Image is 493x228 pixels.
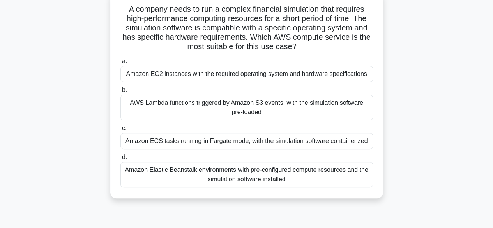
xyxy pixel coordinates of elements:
[120,95,373,120] div: AWS Lambda functions triggered by Amazon S3 events, with the simulation software pre-loaded
[122,58,127,64] span: a.
[122,87,127,93] span: b.
[120,133,373,149] div: Amazon ECS tasks running in Fargate mode, with the simulation software containerized
[122,154,127,160] span: d.
[120,66,373,82] div: Amazon EC2 instances with the required operating system and hardware specifications
[122,125,127,131] span: c.
[120,162,373,187] div: Amazon Elastic Beanstalk environments with pre-configured compute resources and the simulation so...
[120,4,374,52] h5: A company needs to run a complex financial simulation that requires high-performance computing re...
